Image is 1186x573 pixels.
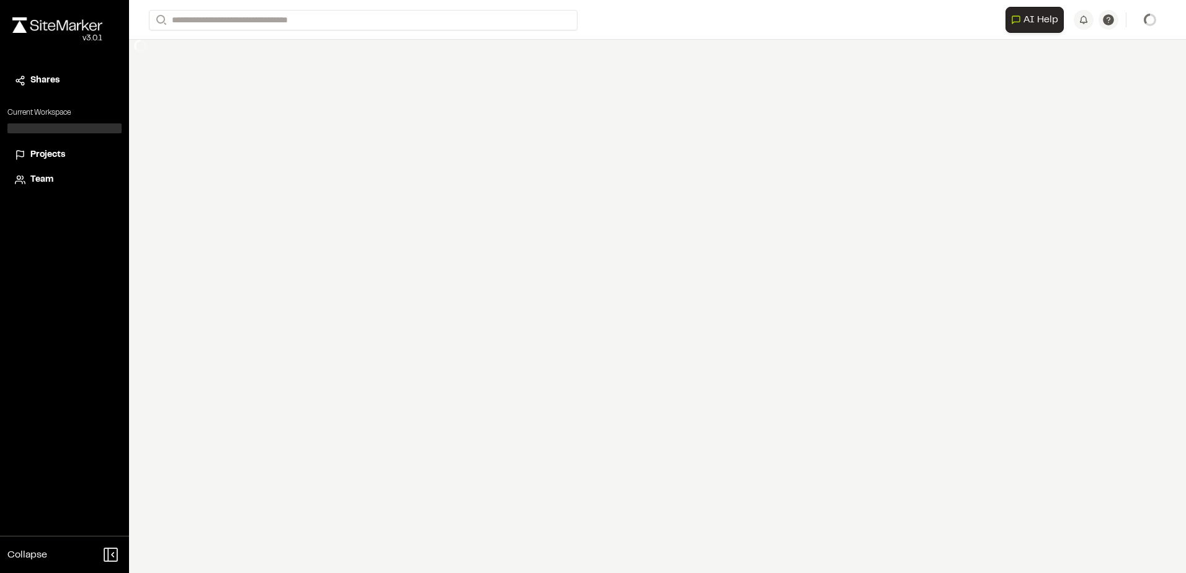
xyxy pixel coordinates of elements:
[7,107,122,118] p: Current Workspace
[7,548,47,562] span: Collapse
[1023,12,1058,27] span: AI Help
[30,74,60,87] span: Shares
[12,33,102,44] div: Oh geez...please don't...
[15,74,114,87] a: Shares
[1005,7,1064,33] button: Open AI Assistant
[30,148,65,162] span: Projects
[30,173,53,187] span: Team
[12,17,102,33] img: rebrand.png
[149,10,171,30] button: Search
[15,173,114,187] a: Team
[1005,7,1069,33] div: Open AI Assistant
[15,148,114,162] a: Projects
